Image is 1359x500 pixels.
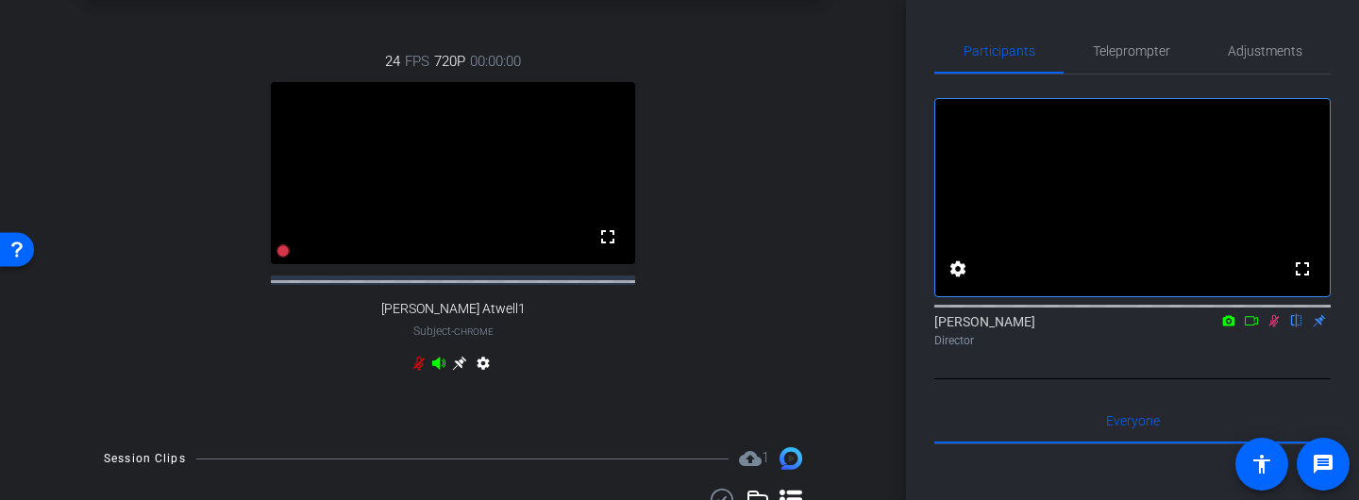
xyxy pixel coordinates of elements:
[934,312,1331,349] div: [PERSON_NAME]
[413,323,494,340] span: Subject
[1106,414,1160,427] span: Everyone
[381,301,526,317] span: [PERSON_NAME] Atwell1
[451,325,454,338] span: -
[385,51,400,72] span: 24
[1285,311,1308,328] mat-icon: flip
[739,447,769,470] span: Destinations for your clips
[1093,44,1170,58] span: Teleprompter
[470,51,521,72] span: 00:00:00
[762,449,769,466] span: 1
[454,326,494,337] span: Chrome
[947,258,969,280] mat-icon: settings
[405,51,429,72] span: FPS
[1312,453,1334,475] mat-icon: message
[964,44,1035,58] span: Participants
[596,225,619,248] mat-icon: fullscreen
[434,51,465,72] span: 720P
[1291,258,1314,280] mat-icon: fullscreen
[934,332,1331,349] div: Director
[472,356,495,378] mat-icon: settings
[739,447,762,470] mat-icon: cloud_upload
[104,449,186,468] div: Session Clips
[1228,44,1302,58] span: Adjustments
[780,447,802,470] img: Session clips
[1250,453,1273,475] mat-icon: accessibility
